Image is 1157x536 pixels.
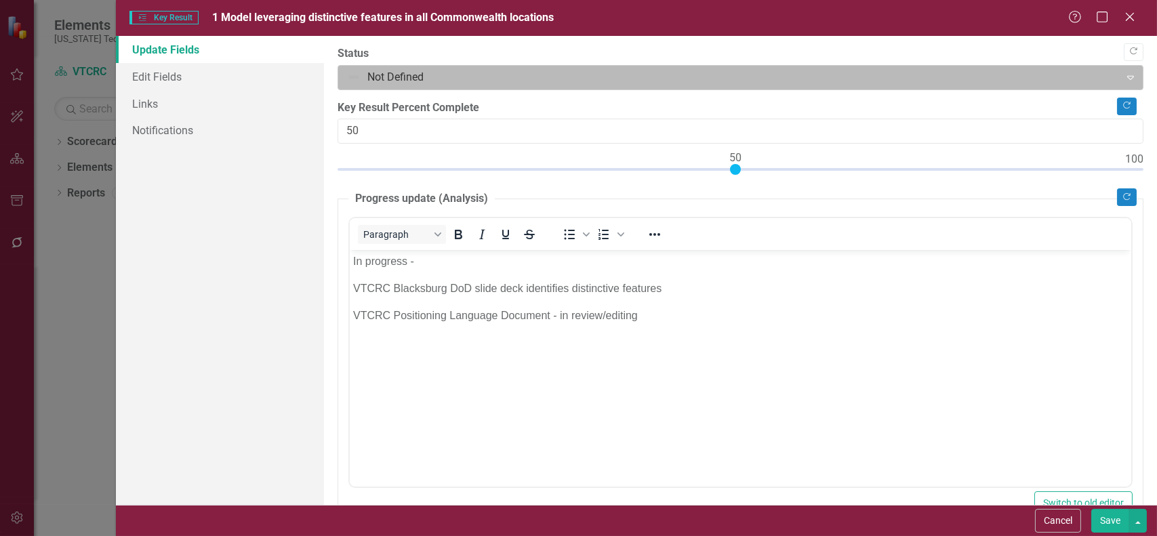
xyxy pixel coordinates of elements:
[1035,509,1081,533] button: Cancel
[116,117,324,144] a: Notifications
[447,225,470,244] button: Bold
[470,225,493,244] button: Italic
[1091,509,1129,533] button: Save
[643,225,666,244] button: Reveal or hide additional toolbar items
[116,63,324,90] a: Edit Fields
[348,191,495,207] legend: Progress update (Analysis)
[1034,491,1133,515] button: Switch to old editor
[592,225,626,244] div: Numbered list
[350,250,1131,487] iframe: Rich Text Area
[363,229,430,240] span: Paragraph
[518,225,541,244] button: Strikethrough
[116,90,324,117] a: Links
[212,11,554,24] span: 1 Model leveraging distinctive features in all Commonwealth locations
[338,46,1143,62] label: Status
[358,225,446,244] button: Block Paragraph
[558,225,592,244] div: Bullet list
[116,36,324,63] a: Update Fields
[129,11,199,24] span: Key Result
[494,225,517,244] button: Underline
[338,100,1143,116] label: Key Result Percent Complete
